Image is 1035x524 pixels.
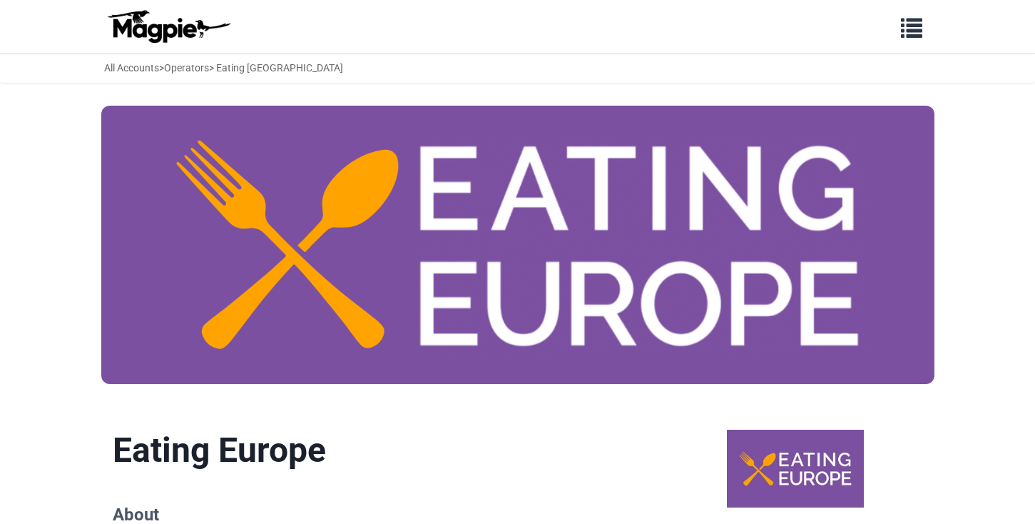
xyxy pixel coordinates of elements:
[104,62,159,74] a: All Accounts
[104,60,343,76] div: > > Eating [GEOGRAPHIC_DATA]
[727,430,864,508] img: Eating Europe logo
[164,62,209,74] a: Operators
[113,430,646,471] h1: Eating Europe
[104,9,233,44] img: logo-ab69f6fb50320c5b225c76a69d11143b.png
[101,106,934,383] img: Eating Europe banner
